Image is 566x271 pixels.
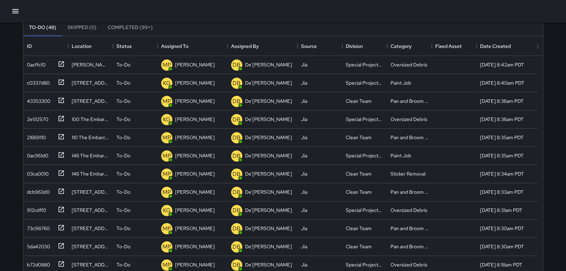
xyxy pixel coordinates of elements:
[163,152,171,160] p: MP
[24,258,50,268] div: b72d0880
[301,98,307,105] div: Jia
[116,207,130,214] p: To-Do
[24,240,50,250] div: 5da42030
[163,224,171,233] p: MP
[175,152,215,159] p: [PERSON_NAME]
[72,61,109,68] div: Halleck Street
[232,261,241,269] p: DB
[301,79,307,86] div: Jia
[480,79,524,86] div: 9/18/2025, 8:40am PDT
[175,79,215,86] p: [PERSON_NAME]
[163,243,171,251] p: MP
[301,36,317,56] div: Source
[232,152,241,160] p: DB
[72,188,109,195] div: 177 Steuart Street
[24,113,48,123] div: 2e512570
[435,36,462,56] div: Fixed Asset
[346,36,363,56] div: Division
[301,134,307,141] div: Jia
[245,261,292,268] p: De'[PERSON_NAME]
[245,61,292,68] p: De'[PERSON_NAME]
[24,149,48,159] div: 0ac961d0
[175,207,215,214] p: [PERSON_NAME]
[391,188,428,195] div: Pan and Broom Block Faces
[232,188,241,197] p: DB
[245,188,292,195] p: De'[PERSON_NAME]
[245,79,292,86] p: De'[PERSON_NAME]
[301,207,307,214] div: Jia
[245,243,292,250] p: De'[PERSON_NAME]
[245,116,292,123] p: De'[PERSON_NAME]
[72,225,109,232] div: 177 Steuart Street
[232,206,241,215] p: DB
[391,152,411,159] div: Paint Job
[346,152,384,159] div: Special Projects Team
[480,207,522,214] div: 9/18/2025, 8:31am PDT
[231,36,259,56] div: Assigned By
[232,243,241,251] p: DB
[24,58,45,68] div: 0acffc10
[72,207,109,214] div: 75 Howard Street
[72,98,109,105] div: 71 Steuart Street
[175,261,215,268] p: [PERSON_NAME]
[23,36,68,56] div: ID
[72,152,109,159] div: 146 The Embarcadero
[245,207,292,214] p: De'[PERSON_NAME]
[116,134,130,141] p: To-Do
[163,115,171,124] p: KG
[391,243,428,250] div: Pan and Broom Block Faces
[116,79,130,86] p: To-Do
[175,225,215,232] p: [PERSON_NAME]
[301,152,307,159] div: Jia
[301,170,307,177] div: Jia
[480,243,524,250] div: 9/18/2025, 8:30am PDT
[391,261,427,268] div: Oversized Debris
[175,61,215,68] p: [PERSON_NAME]
[72,134,109,141] div: 110 The Embarcadero
[228,36,298,56] div: Assigned By
[68,36,113,56] div: Location
[301,61,307,68] div: Jia
[116,36,132,56] div: Status
[102,19,158,36] button: Completed (99+)
[480,98,524,105] div: 9/18/2025, 8:36am PDT
[391,98,428,105] div: Pan and Broom Block Faces
[24,95,50,105] div: 43353300
[232,61,241,69] p: DB
[480,152,524,159] div: 9/18/2025, 8:35am PDT
[163,170,171,178] p: MP
[175,170,215,177] p: [PERSON_NAME]
[301,261,307,268] div: Jia
[346,61,384,68] div: Special Projects Team
[23,19,62,36] button: To-Do (48)
[391,61,427,68] div: Oversized Debris
[116,243,130,250] p: To-Do
[24,204,46,214] div: 912cdff0
[116,116,130,123] p: To-Do
[391,225,428,232] div: Pan and Broom Block Faces
[116,188,130,195] p: To-Do
[391,116,427,123] div: Oversized Debris
[175,98,215,105] p: [PERSON_NAME]
[163,188,171,197] p: MP
[72,36,92,56] div: Location
[346,134,372,141] div: Clean Team
[116,170,130,177] p: To-Do
[24,186,50,195] div: dcb963d0
[346,170,372,177] div: Clean Team
[342,36,387,56] div: Division
[72,261,109,268] div: 401 Sansome Street
[245,134,292,141] p: De'[PERSON_NAME]
[116,98,130,105] p: To-Do
[301,116,307,123] div: Jia
[301,243,307,250] div: Jia
[175,188,215,195] p: [PERSON_NAME]
[116,152,130,159] p: To-Do
[346,261,384,268] div: Special Projects Team
[163,97,171,106] p: MP
[161,36,188,56] div: Assigned To
[232,79,241,87] p: DB
[391,207,427,214] div: Oversized Debris
[391,36,411,56] div: Category
[346,116,384,123] div: Special Projects Team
